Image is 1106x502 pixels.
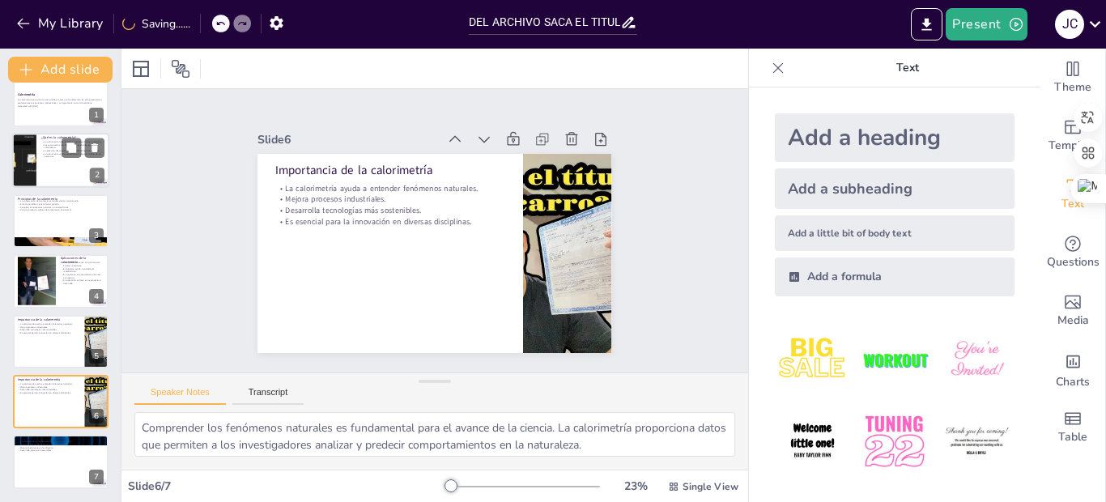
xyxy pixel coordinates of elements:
div: Saving...... [122,16,190,32]
button: My Library [12,11,110,36]
div: Add a formula [775,257,1015,296]
div: Add a table [1040,398,1105,457]
div: Add a little bit of body text [775,215,1015,251]
p: La conservación de la energía es fundamental en calorimetría. [18,200,104,203]
p: Text [791,49,1024,87]
span: Template [1049,137,1098,155]
div: 3 [13,194,108,248]
p: Desarrolla tecnologías más sostenibles. [275,205,505,216]
p: La calorimetría mide el calor en procesos físicos y químicos. [41,141,104,144]
button: Duplicate Slide [62,138,81,158]
div: Add charts and graphs [1040,340,1105,398]
span: Questions [1047,253,1100,271]
p: Ayuda a comprender el mundo que nos rodea. [18,444,104,447]
textarea: Comprender los fenómenos naturales es fundamental para el avance de la ciencia. La calorimetría p... [134,412,735,457]
div: Add images, graphics, shapes or video [1040,282,1105,340]
p: Es esencial para la innovación en diversas disciplinas. [18,392,80,395]
p: Principios de la calorimetría [18,197,104,202]
p: Desarrolla tecnologías más sostenibles. [18,389,80,392]
span: Charts [1056,373,1090,391]
img: 6.jpeg [939,404,1015,479]
p: ¿Qué es la calorimetría? [41,136,104,141]
p: Permite predecir cambios de temperatura en sistemas. [18,209,104,212]
img: 5.jpeg [857,404,932,479]
p: Los calorímetros son herramientas esenciales en la calorimetría. [41,143,104,149]
p: La calorimetría ayuda a entender el comportamiento de las sustancias. [41,153,104,159]
img: 1.jpeg [775,322,850,398]
div: Add ready made slides [1040,107,1105,165]
div: Get real-time input from your audience [1040,223,1105,282]
p: Desarrolla soluciones sostenibles. [18,449,104,453]
span: Table [1058,428,1087,446]
span: Text [1061,195,1084,213]
span: Theme [1054,79,1091,96]
strong: Calorimetría [18,93,35,97]
button: Add slide [8,57,113,83]
div: 1 [13,74,108,127]
div: 4 [89,289,104,304]
p: La calorimetría es la ciencia que estudia el calor y su transferencia. En esta presentación, expl... [18,99,104,104]
p: Mejora la eficiencia en la industria. [18,447,104,450]
div: 2 [90,168,104,183]
p: Mejora procesos industriales. [275,194,505,205]
div: 6 [13,375,108,428]
p: Importancia de la calorimetría [275,162,505,178]
p: Desarrolla tecnologías más sostenibles. [18,328,80,331]
p: Mejora procesos industriales. [18,385,80,389]
p: Generated with [URL] [18,104,104,108]
p: La elección del calorímetro depende del tipo de medición. [41,150,104,153]
div: 7 [89,470,104,484]
p: El calor perdido es igual al calor ganado. [18,202,104,206]
button: Delete Slide [85,138,104,158]
p: La calorimetría ayuda a entender fenómenos naturales. [18,322,80,325]
div: 7 [13,435,108,488]
span: Position [171,59,190,79]
p: Importancia de la calorimetría [18,377,80,382]
input: Insert title [469,11,620,34]
p: Es esencial para la innovación en diversas disciplinas. [275,215,505,227]
button: Transcript [232,387,304,405]
div: 1 [89,108,104,122]
p: Resumen [18,437,104,442]
div: Slide 6 [257,132,436,147]
p: Se aplica en reacciones químicas y procesos físicos. [18,206,104,209]
p: En biología, ayuda a entender el metabolismo. [61,267,104,273]
div: 4 [13,254,108,308]
p: Importancia de la calorimetría [18,317,80,321]
p: La calorimetría se usa en química para analizar reacciones. [61,262,104,267]
button: j c [1055,8,1084,40]
p: Es esencial para la innovación en diversas disciplinas. [18,331,80,334]
div: Slide 6 / 7 [128,479,445,494]
p: La calorimetría ayuda a entender fenómenos naturales. [275,183,505,194]
button: Export to PowerPoint [911,8,942,40]
p: Aplicaciones de la calorimetría [61,256,104,265]
p: En ingeniería, es esencial para sistemas energéticos. [61,274,104,279]
div: 5 [13,315,108,368]
img: 4.jpeg [775,404,850,479]
div: Change the overall theme [1040,49,1105,107]
img: 2.jpeg [857,322,932,398]
p: La calorimetría es fundamental en ciencia y tecnología. [18,440,104,444]
span: Media [1057,312,1089,330]
button: Present [946,8,1027,40]
p: Mejora procesos industriales. [18,325,80,329]
div: Layout [128,56,154,82]
div: 23 % [616,479,655,494]
div: 5 [89,349,104,364]
div: 6 [89,409,104,423]
div: 2 [12,134,109,189]
button: Speaker Notes [134,387,226,405]
img: 3.jpeg [939,322,1015,398]
div: Add a subheading [775,168,1015,209]
span: Single View [683,480,738,493]
div: Add a heading [775,113,1015,162]
div: j c [1055,10,1084,39]
div: 3 [89,228,104,243]
p: Su aplicación es clave en investigación y desarrollo. [61,279,104,285]
div: Add text boxes [1040,165,1105,223]
p: La calorimetría ayuda a entender fenómenos naturales. [18,382,80,385]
